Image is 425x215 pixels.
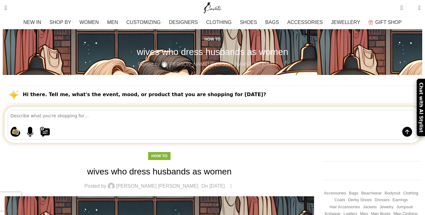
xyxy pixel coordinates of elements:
time: On [DATE] [254,62,277,67]
a: 0 [280,61,287,68]
a: Dresses (9,809 items) [375,197,390,203]
a: NEW IN [23,16,43,29]
a: BAGS [265,16,281,29]
a: Derby shoes (233 items) [348,197,372,203]
a: SHOES [240,16,259,29]
span: MEN [107,19,118,25]
a: WOMEN [80,16,101,29]
span: Posted by [85,184,106,189]
span: 0 [409,6,413,11]
span: 0 [231,182,236,186]
span: WOMEN [80,19,99,25]
time: On [DATE] [201,183,225,189]
a: ACCESSORIES [287,16,325,29]
a: Jackets (1,265 items) [363,204,377,210]
span: JEWELLERY [331,19,360,25]
span: Posted by [138,61,160,68]
a: Site logo [202,5,223,10]
a: CLOTHING [206,16,234,29]
img: author-avatar [108,183,115,190]
span: SHOP BY [49,19,71,25]
h1: wives who dress husbands as women [137,46,288,57]
span: SHOES [240,19,257,25]
div: My Wishlist [407,2,414,14]
img: author-avatar [162,62,167,67]
span: BAGS [265,19,279,25]
img: GiftBag [368,20,373,24]
a: Beachwear (451 items) [361,190,382,196]
a: [PERSON_NAME] [PERSON_NAME] [116,184,199,189]
a: CUSTOMIZING [126,16,163,29]
a: Bodysuit (156 items) [385,190,400,196]
a: JEWELLERY [331,16,362,29]
span: 0 [401,3,406,8]
span: DESIGNERS [169,19,198,25]
span: CLOTHING [206,19,232,25]
a: SHOP BY [49,16,73,29]
a: Coats (432 items) [334,197,345,203]
span: NEW IN [23,19,41,25]
a: MEN [107,16,120,29]
a: 0 [397,2,406,14]
a: Hair Accessories (245 items) [329,204,360,210]
a: Earrings (192 items) [392,197,408,203]
a: [PERSON_NAME] [PERSON_NAME] [169,61,251,68]
h1: wives who dress husbands as women [5,166,314,178]
span: CUSTOMIZING [126,19,161,25]
a: DESIGNERS [169,16,200,29]
a: How to [151,154,167,158]
a: Bags (1,744 items) [349,190,358,196]
a: Search [2,2,10,14]
span: GIFT SHOP [375,19,402,25]
a: Clothing (19,177 items) [403,190,418,196]
a: GIFT SHOP [368,16,402,29]
a: How to [204,37,220,41]
a: Jumpsuit (156 items) [396,204,413,210]
span: 0 [284,60,289,64]
span: ACCESSORIES [287,19,323,25]
a: Jewelry (427 items) [380,204,393,210]
div: Main navigation [2,16,423,29]
a: 0 [228,182,234,190]
a: Accessories (745 items) [324,190,346,196]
